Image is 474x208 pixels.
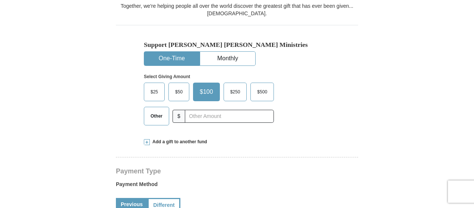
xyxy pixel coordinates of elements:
strong: Select Giving Amount [144,74,190,79]
button: Monthly [200,52,255,65]
h5: Support [PERSON_NAME] [PERSON_NAME] Ministries [144,41,330,49]
button: One-Time [144,52,199,65]
label: Payment Method [116,180,358,192]
span: $500 [253,86,271,97]
span: $250 [227,86,244,97]
input: Other Amount [185,110,274,123]
span: $100 [196,86,217,97]
span: $25 [147,86,162,97]
span: $50 [171,86,186,97]
span: Other [147,111,166,122]
span: Add a gift to another fund [150,139,207,145]
h4: Payment Type [116,168,358,174]
div: Together, we're helping people all over the world discover the greatest gift that has ever been g... [116,2,358,17]
span: $ [173,110,185,123]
